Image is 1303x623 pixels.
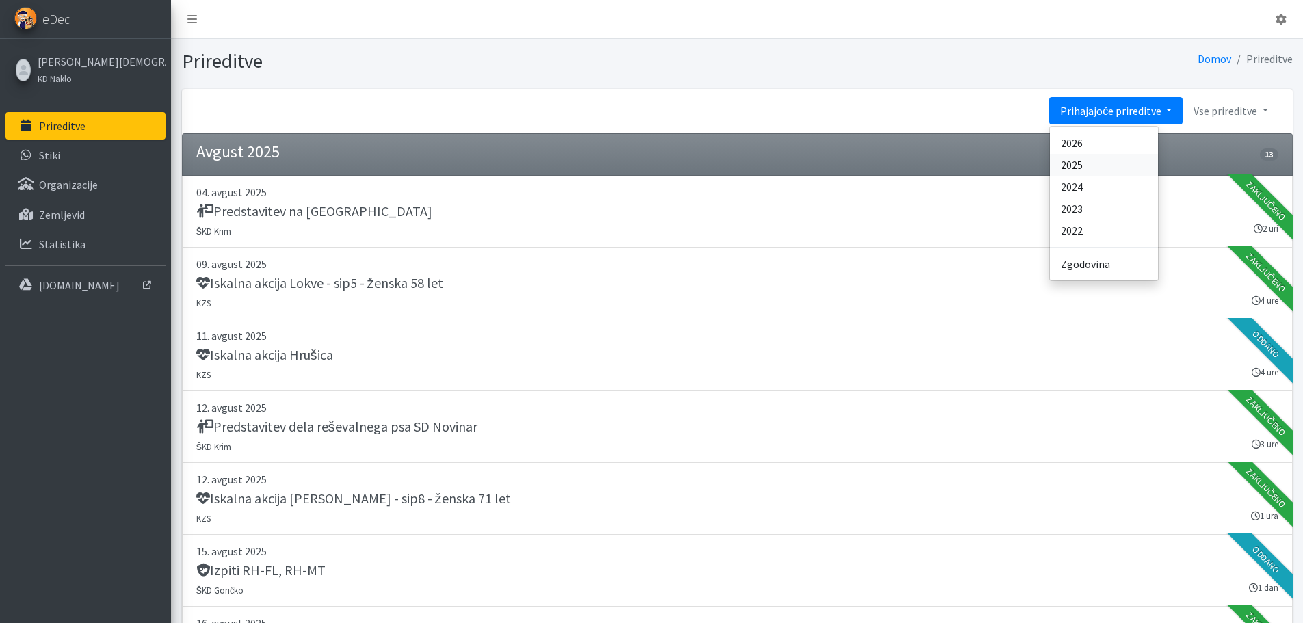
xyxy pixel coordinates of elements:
[196,513,211,524] small: KZS
[182,176,1293,248] a: 04. avgust 2025 Predstavitev na [GEOGRAPHIC_DATA] ŠKD Krim 2 uri Zaključeno
[196,543,1278,559] p: 15. avgust 2025
[39,237,85,251] p: Statistika
[42,9,74,29] span: eDedi
[196,490,511,507] h5: Iskalna akcija [PERSON_NAME] - sip8 - ženska 71 let
[5,171,166,198] a: Organizacije
[196,256,1278,272] p: 09. avgust 2025
[1231,49,1293,69] li: Prireditve
[196,226,232,237] small: ŠKD Krim
[196,419,477,435] h5: Predstavitev dela reševalnega psa SD Novinar
[182,319,1293,391] a: 11. avgust 2025 Iskalna akcija Hrušica KZS 4 ure Oddano
[39,178,98,191] p: Organizacije
[196,347,333,363] h5: Iskalna akcija Hrušica
[1049,97,1183,124] a: Prihajajoče prireditve
[38,53,162,70] a: [PERSON_NAME][DEMOGRAPHIC_DATA]
[196,585,244,596] small: ŠKD Goričko
[39,208,85,222] p: Zemljevid
[196,471,1278,488] p: 12. avgust 2025
[1050,220,1158,241] a: 2022
[182,248,1293,319] a: 09. avgust 2025 Iskalna akcija Lokve - sip5 - ženska 58 let KZS 4 ure Zaključeno
[1050,154,1158,176] a: 2025
[5,271,166,299] a: [DOMAIN_NAME]
[1050,132,1158,154] a: 2026
[1260,148,1278,161] span: 13
[39,278,120,292] p: [DOMAIN_NAME]
[196,275,443,291] h5: Iskalna akcija Lokve - sip5 - ženska 58 let
[38,70,162,86] a: KD Naklo
[196,328,1278,344] p: 11. avgust 2025
[182,463,1293,535] a: 12. avgust 2025 Iskalna akcija [PERSON_NAME] - sip8 - ženska 71 let KZS 1 ura Zaključeno
[182,49,733,73] h1: Prireditve
[5,112,166,140] a: Prireditve
[1050,198,1158,220] a: 2023
[196,399,1278,416] p: 12. avgust 2025
[5,201,166,228] a: Zemljevid
[39,148,60,162] p: Stiki
[196,441,232,452] small: ŠKD Krim
[5,230,166,258] a: Statistika
[196,184,1278,200] p: 04. avgust 2025
[1198,52,1231,66] a: Domov
[196,203,432,220] h5: Predstavitev na [GEOGRAPHIC_DATA]
[1050,253,1158,275] a: Zgodovina
[39,119,85,133] p: Prireditve
[196,297,211,308] small: KZS
[196,142,280,162] h4: Avgust 2025
[38,73,72,84] small: KD Naklo
[1183,97,1278,124] a: Vse prireditve
[1050,176,1158,198] a: 2024
[182,391,1293,463] a: 12. avgust 2025 Predstavitev dela reševalnega psa SD Novinar ŠKD Krim 3 ure Zaključeno
[196,562,326,579] h5: Izpiti RH-FL, RH-MT
[5,142,166,169] a: Stiki
[14,7,37,29] img: eDedi
[196,369,211,380] small: KZS
[182,535,1293,607] a: 15. avgust 2025 Izpiti RH-FL, RH-MT ŠKD Goričko 1 dan Oddano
